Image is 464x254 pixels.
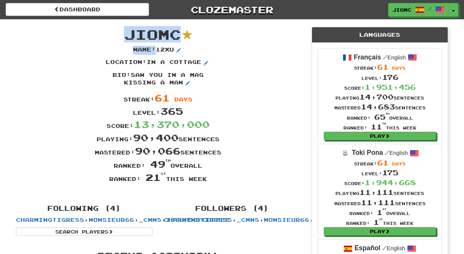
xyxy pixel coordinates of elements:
span: 49 [150,158,171,170]
small: English [385,150,408,156]
strong: Toki Pona [352,149,383,156]
sup: th [165,159,171,162]
div: Ranked: overall [334,207,426,217]
span: 13,370,000 [134,118,210,130]
sup: st [382,208,386,210]
span: 90,066 [135,145,180,156]
div: Playing: sentences [10,131,306,144]
div: Score: [334,82,426,92]
span: 1 [377,208,386,217]
a: Clozemaster [160,3,304,16]
div: Streak: [10,91,306,104]
a: Dashboard [6,3,149,16]
span: 175 [382,168,398,177]
span: 1,944,668 [365,178,416,187]
sup: th [382,122,386,125]
span: 65 [374,113,389,121]
div: Mastered: sentences [10,144,306,157]
a: Play [324,227,436,235]
span: / [383,54,387,61]
div: Level: [334,72,426,82]
span: / [428,6,432,11]
div: , , , [158,201,306,224]
div: Mastered sentences [334,198,426,207]
span: 14,683 [361,103,395,111]
strong: Español [354,244,380,252]
span: 365 [160,105,183,117]
a: CharmingTigress [16,217,84,223]
iframe: X Post Button [132,188,157,195]
div: Languages [312,27,448,43]
span: days [392,161,406,166]
span: / [382,245,387,251]
a: _cmns [139,217,161,223]
a: monsieur66 [89,217,134,223]
a: CharmingTigress [164,217,232,223]
a: monsieur66 [264,217,309,223]
strong: Français [354,53,381,61]
div: Level: [334,168,426,178]
span: JioMc [124,26,181,42]
span: 61 [377,63,389,71]
a: Play [324,132,436,140]
a: JioMc / [388,3,449,17]
div: Score: [10,118,306,131]
small: English [383,55,406,61]
div: Streak: [334,158,426,168]
span: / [385,149,389,156]
h4: Following (4) [16,205,152,212]
div: Playing sentences [334,92,426,102]
span: 176 [382,73,398,81]
div: Streak: [334,62,426,72]
p: Bio : saw you in a mag kissing a man [101,71,215,88]
span: 11,111 [359,188,393,196]
span: 61 [155,92,170,103]
div: Ranked: this week [334,217,426,227]
span: 1,951,456 [365,83,416,91]
div: Level: [10,104,306,118]
span: 1 [373,218,383,226]
a: _cmns [237,217,259,223]
div: , , , [10,201,158,236]
sup: th [386,112,389,115]
span: JioMc [392,6,411,13]
span: 61 [377,159,389,167]
div: Mastered sentences [334,102,426,112]
span: 21 [146,171,166,183]
p: Name : 12xu [133,46,183,55]
span: 90,400 [133,132,179,143]
div: Score: [334,178,426,187]
div: Playing sentences [334,187,426,197]
div: Ranked: overall [10,157,306,171]
h4: Followers (4) [164,205,300,212]
span: days [174,96,193,103]
span: 11 [371,123,386,131]
div: Ranked: overall [334,112,426,122]
a: Search Players [16,228,152,236]
iframe: fb:share_button Facebook Social Plugin [159,188,185,195]
span: days [392,65,406,70]
span: 11,111 [361,198,395,207]
div: Ranked: this week [10,171,306,184]
div: Ranked: this week [334,122,426,132]
sup: st [161,172,166,176]
span: 14,700 [359,93,393,101]
sup: st [379,218,383,221]
small: English [382,245,405,251]
p: Location : in a cottage [106,58,210,67]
